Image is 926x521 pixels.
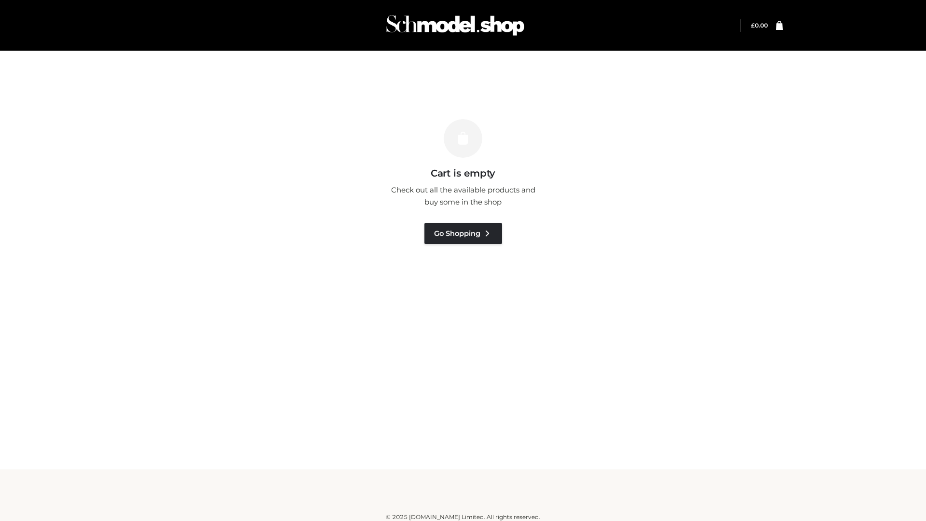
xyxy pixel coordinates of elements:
[751,22,755,29] span: £
[751,22,768,29] a: £0.00
[386,184,540,208] p: Check out all the available products and buy some in the shop
[165,167,761,179] h3: Cart is empty
[751,22,768,29] bdi: 0.00
[383,6,528,44] img: Schmodel Admin 964
[424,223,502,244] a: Go Shopping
